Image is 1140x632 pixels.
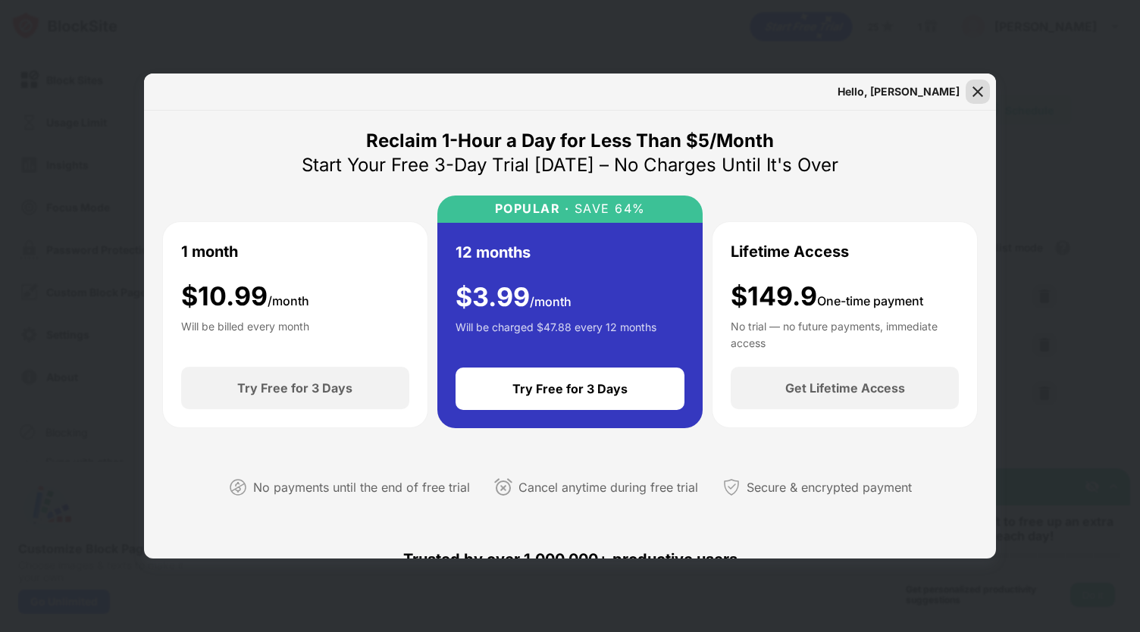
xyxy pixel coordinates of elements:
[569,202,646,216] div: SAVE 64%
[785,380,905,396] div: Get Lifetime Access
[456,241,531,264] div: 12 months
[731,318,959,349] div: No trial — no future payments, immediate access
[495,202,570,216] div: POPULAR ·
[456,319,656,349] div: Will be charged $47.88 every 12 months
[747,477,912,499] div: Secure & encrypted payment
[268,293,309,308] span: /month
[253,477,470,499] div: No payments until the end of free trial
[162,523,978,596] div: Trusted by over 1,000,000+ productive users
[518,477,698,499] div: Cancel anytime during free trial
[181,318,309,349] div: Will be billed every month
[237,380,352,396] div: Try Free for 3 Days
[181,240,238,263] div: 1 month
[817,293,923,308] span: One-time payment
[731,281,923,312] div: $149.9
[302,153,838,177] div: Start Your Free 3-Day Trial [DATE] – No Charges Until It's Over
[181,281,309,312] div: $ 10.99
[229,478,247,496] img: not-paying
[494,478,512,496] img: cancel-anytime
[731,240,849,263] div: Lifetime Access
[722,478,741,496] img: secured-payment
[838,86,960,98] div: Hello, [PERSON_NAME]
[530,294,572,309] span: /month
[512,381,628,396] div: Try Free for 3 Days
[456,282,572,313] div: $ 3.99
[366,129,774,153] div: Reclaim 1-Hour a Day for Less Than $5/Month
